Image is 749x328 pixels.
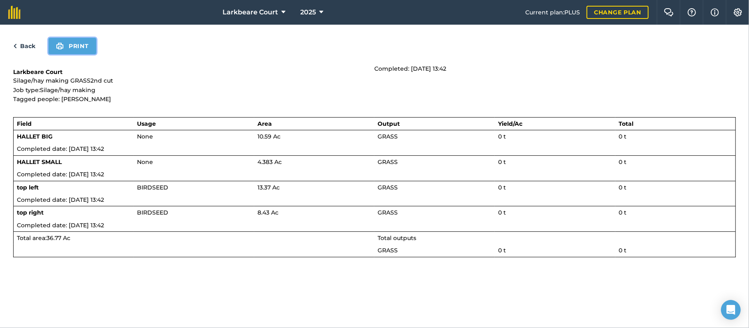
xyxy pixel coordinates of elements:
[14,168,736,181] td: Completed date: [DATE] 13:42
[495,244,615,257] td: 0 t
[374,155,495,168] td: GRASS
[14,117,134,130] th: Field
[8,6,21,19] img: fieldmargin Logo
[374,117,495,130] th: Output
[374,181,495,194] td: GRASS
[13,85,375,95] p: Job type: Silage/hay making
[134,155,254,168] td: None
[615,130,736,143] td: 0 t
[17,184,39,191] strong: top left
[49,38,96,54] button: Print
[254,206,375,219] td: 8.43 Ac
[495,206,615,219] td: 0 t
[374,232,735,245] td: Total outputs
[664,8,674,16] img: Two speech bubbles overlapping with the left bubble in the forefront
[615,244,736,257] td: 0 t
[733,8,743,16] img: A cog icon
[17,133,53,140] strong: HALLET BIG
[254,155,375,168] td: 4.383 Ac
[687,8,697,16] img: A question mark icon
[495,117,615,130] th: Yield/ Ac
[711,7,719,17] img: svg+xml;base64,PHN2ZyB4bWxucz0iaHR0cDovL3d3dy53My5vcmcvMjAwMC9zdmciIHdpZHRoPSIxNyIgaGVpZ2h0PSIxNy...
[254,181,375,194] td: 13.37 Ac
[14,194,736,206] td: Completed date: [DATE] 13:42
[17,209,44,216] strong: top right
[134,206,254,219] td: BIRDSEED
[495,130,615,143] td: 0 t
[721,300,741,320] div: Open Intercom Messenger
[13,95,375,104] p: Tagged people: [PERSON_NAME]
[374,130,495,143] td: GRASS
[134,117,254,130] th: Usage
[134,130,254,143] td: None
[134,181,254,194] td: BIRDSEED
[13,76,375,85] p: Silage/hay making GRASS2nd cut
[14,232,375,245] td: Total area : 36.77 Ac
[13,41,17,51] img: svg+xml;base64,PHN2ZyB4bWxucz0iaHR0cDovL3d3dy53My5vcmcvMjAwMC9zdmciIHdpZHRoPSI5IiBoZWlnaHQ9IjI0Ii...
[615,181,736,194] td: 0 t
[615,206,736,219] td: 0 t
[374,244,495,257] td: GRASS
[495,181,615,194] td: 0 t
[14,219,736,232] td: Completed date: [DATE] 13:42
[495,155,615,168] td: 0 t
[14,143,736,155] td: Completed date: [DATE] 13:42
[587,6,649,19] a: Change plan
[615,155,736,168] td: 0 t
[375,64,736,73] p: Completed: [DATE] 13:42
[615,117,736,130] th: Total
[254,130,375,143] td: 10.59 Ac
[525,8,580,17] span: Current plan : PLUS
[13,68,375,76] h1: Larkbeare Court
[17,158,62,166] strong: HALLET SMALL
[254,117,375,130] th: Area
[374,206,495,219] td: GRASS
[300,7,316,17] span: 2025
[13,41,35,51] a: Back
[223,7,278,17] span: Larkbeare Court
[56,41,64,51] img: svg+xml;base64,PHN2ZyB4bWxucz0iaHR0cDovL3d3dy53My5vcmcvMjAwMC9zdmciIHdpZHRoPSIxOSIgaGVpZ2h0PSIyNC...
